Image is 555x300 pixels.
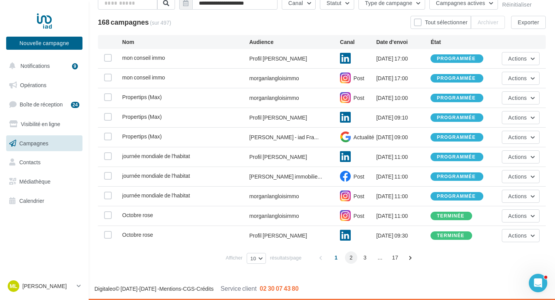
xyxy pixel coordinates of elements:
[72,63,78,69] div: 9
[5,58,81,74] button: Notifications 9
[159,285,181,292] a: Mentions
[10,282,17,290] span: ML
[508,94,527,101] span: Actions
[376,133,431,141] div: [DATE] 09:00
[249,153,307,161] div: Profil [PERSON_NAME]
[330,251,342,264] span: 1
[249,212,299,220] div: morganlangloisimmo
[260,285,299,292] span: 02 30 07 43 80
[437,96,476,101] div: programmée
[353,173,364,180] span: Post
[502,52,540,65] button: Actions
[471,16,505,29] button: Archiver
[374,251,386,264] span: ...
[150,19,171,27] span: (sur 497)
[340,38,376,46] div: Canal
[122,212,153,218] span: Octobre rose
[5,193,84,209] a: Calendrier
[249,114,307,121] div: Profil [PERSON_NAME]
[502,131,540,144] button: Actions
[376,173,431,180] div: [DATE] 11:00
[502,91,540,104] button: Actions
[122,153,190,159] span: journée mondiale de l'habitat
[122,94,162,100] span: Propertips (Max)
[220,285,257,292] span: Service client
[20,82,46,88] span: Opérations
[376,74,431,82] div: [DATE] 17:00
[508,212,527,219] span: Actions
[502,190,540,203] button: Actions
[71,102,79,108] div: 24
[502,229,540,242] button: Actions
[20,101,63,108] span: Boîte de réception
[21,121,60,127] span: Visibilité en ligne
[508,173,527,180] span: Actions
[19,197,44,204] span: Calendrier
[122,38,249,46] div: Nom
[98,18,149,26] span: 168 campagnes
[502,2,532,8] button: Réinitialiser
[508,134,527,140] span: Actions
[359,251,371,264] span: 3
[249,232,307,239] div: Profil [PERSON_NAME]
[508,153,527,160] span: Actions
[250,255,256,261] span: 10
[376,55,431,62] div: [DATE] 17:00
[122,54,165,61] span: mon conseil immo
[508,55,527,62] span: Actions
[122,74,165,81] span: mon conseil immo
[502,150,540,163] button: Actions
[94,285,115,292] a: Digitaleo
[94,285,299,292] span: © [DATE]-[DATE] - - -
[508,193,527,199] span: Actions
[437,115,476,120] div: programmée
[22,282,74,290] p: [PERSON_NAME]
[502,72,540,85] button: Actions
[389,251,401,264] span: 17
[437,233,464,238] div: terminée
[249,38,340,46] div: Audience
[511,16,546,29] button: Exporter
[376,232,431,239] div: [DATE] 09:30
[5,96,84,113] a: Boîte de réception24
[6,279,82,293] a: ML [PERSON_NAME]
[122,113,162,120] span: Propertips (Max)
[437,174,476,179] div: programmée
[353,75,364,81] span: Post
[437,76,476,81] div: programmée
[508,75,527,81] span: Actions
[437,214,464,219] div: terminée
[122,133,162,140] span: Propertips (Max)
[5,135,84,152] a: Campagnes
[122,172,190,179] span: journée mondiale de l'habitat
[376,38,431,46] div: Date d'envoi
[353,94,364,101] span: Post
[508,114,527,121] span: Actions
[502,111,540,124] button: Actions
[437,194,476,199] div: programmée
[6,37,82,50] button: Nouvelle campagne
[19,159,40,165] span: Contacts
[345,251,357,264] span: 2
[270,254,302,261] span: résultats/page
[353,134,374,140] span: Actualité
[249,133,319,141] span: [PERSON_NAME] - iad Fra...
[249,94,299,102] div: morganlangloisimmo
[249,192,299,200] div: morganlangloisimmo
[183,285,195,292] a: CGS
[5,77,84,93] a: Opérations
[376,212,431,220] div: [DATE] 11:00
[249,74,299,82] div: morganlangloisimmo
[5,154,84,170] a: Contacts
[376,153,431,161] div: [DATE] 11:00
[508,232,527,239] span: Actions
[249,173,322,180] span: [PERSON_NAME] immobilie...
[122,192,190,199] span: journée mondiale de l'habitat
[353,193,364,199] span: Post
[197,285,214,292] a: Crédits
[437,155,476,160] div: programmée
[226,254,243,261] span: Afficher
[5,174,84,190] a: Médiathèque
[19,178,50,185] span: Médiathèque
[19,140,49,146] span: Campagnes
